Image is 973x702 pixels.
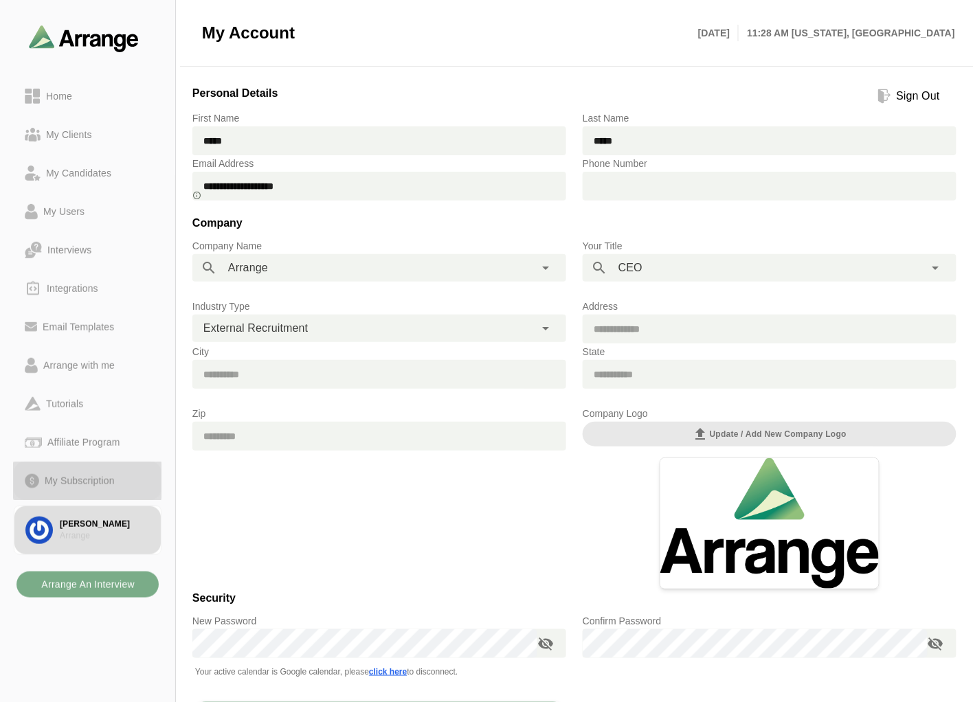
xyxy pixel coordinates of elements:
[29,25,139,52] img: arrangeai-name-small-logo.4d2b8aee.svg
[202,23,295,43] span: My Account
[14,115,161,154] a: My Clients
[41,88,78,104] div: Home
[583,155,957,172] p: Phone Number
[60,530,150,542] div: Arrange
[14,77,161,115] a: Home
[618,259,642,277] span: CEO
[38,203,90,220] div: My Users
[184,666,458,677] p: Your active calendar is Google calendar, please to disconnect.
[42,434,125,451] div: Affiliate Program
[583,422,957,446] button: Update / Add new Company Logo
[41,126,98,143] div: My Clients
[16,571,159,598] button: Arrange An Interview
[192,110,566,126] p: First Name
[14,192,161,231] a: My Users
[739,25,955,41] p: 11:28 AM [US_STATE], [GEOGRAPHIC_DATA]
[192,214,957,238] h3: Company
[14,346,161,385] a: Arrange with me
[192,84,278,108] h3: Personal Details
[693,426,847,442] span: Update / Add new Company Logo
[42,242,97,258] div: Interviews
[39,473,120,489] div: My Subscription
[192,155,566,172] p: Email Address
[583,238,957,254] p: Your Title
[928,635,944,652] i: appended action
[14,154,161,192] a: My Candidates
[41,280,104,297] div: Integrations
[583,110,957,126] p: Last Name
[698,25,739,41] p: [DATE]
[891,88,946,104] div: Sign Out
[14,269,161,308] a: Integrations
[228,259,268,277] span: Arrange
[583,343,957,360] p: State
[14,385,161,423] a: Tutorials
[14,462,161,500] a: My Subscription
[203,319,308,337] span: External Recruitment
[583,298,957,315] p: Address
[192,613,566,629] p: New Password
[14,506,161,555] a: [PERSON_NAME]Arrange
[14,231,161,269] a: Interviews
[37,319,120,335] div: Email Templates
[583,613,957,629] p: Confirm Password
[60,519,150,530] div: [PERSON_NAME]
[583,254,957,282] div: CEO
[41,396,89,412] div: Tutorials
[583,405,957,422] p: Company Logo
[41,165,117,181] div: My Candidates
[192,589,957,613] h3: Security
[192,405,566,422] p: Zip
[192,343,566,360] p: City
[537,635,554,652] i: appended action
[14,423,161,462] a: Affiliate Program
[41,571,135,598] b: Arrange An Interview
[38,357,120,374] div: Arrange with me
[192,238,566,254] p: Company Name
[14,308,161,346] a: Email Templates
[192,298,566,315] p: Industry Type
[369,667,407,677] span: click here
[192,190,566,201] p: Anyone who signed up with an email from your Domain will be added to your company.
